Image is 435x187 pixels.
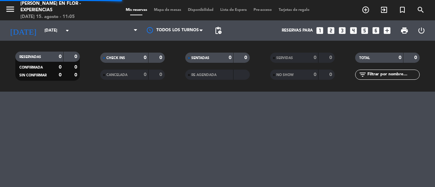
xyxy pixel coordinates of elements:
[19,55,41,59] span: RESERVADAS
[159,55,163,60] strong: 0
[276,56,293,60] span: SERVIDAS
[217,8,250,12] span: Lista de Espera
[417,26,425,35] i: power_settings_new
[383,26,391,35] i: add_box
[19,74,47,77] span: SIN CONFIRMAR
[59,65,62,70] strong: 0
[229,55,231,60] strong: 0
[191,56,209,60] span: SENTADAS
[282,28,313,33] span: Reservas para
[5,4,15,17] button: menu
[106,73,127,77] span: CANCELADA
[19,66,43,69] span: CONFIRMADA
[59,73,62,77] strong: 0
[275,8,313,12] span: Tarjetas de regalo
[159,72,163,77] strong: 0
[214,26,222,35] span: pending_actions
[151,8,185,12] span: Mapa de mesas
[5,4,15,14] i: menu
[20,14,104,20] div: [DATE] 15. agosto - 11:05
[417,6,425,14] i: search
[74,73,79,77] strong: 0
[185,8,217,12] span: Disponibilidad
[360,26,369,35] i: looks_5
[250,8,275,12] span: Pre-acceso
[329,72,333,77] strong: 0
[359,71,367,79] i: filter_list
[367,71,419,78] input: Filtrar por nombre...
[362,6,370,14] i: add_circle_outline
[276,73,294,77] span: NO SHOW
[338,26,347,35] i: looks_3
[122,8,151,12] span: Mis reservas
[413,20,430,41] div: LOG OUT
[327,26,335,35] i: looks_two
[399,55,401,60] strong: 0
[315,26,324,35] i: looks_one
[380,6,388,14] i: exit_to_app
[329,55,333,60] strong: 0
[5,23,41,38] i: [DATE]
[244,55,248,60] strong: 0
[414,55,418,60] strong: 0
[314,72,316,77] strong: 0
[371,26,380,35] i: looks_6
[63,26,71,35] i: arrow_drop_down
[400,26,408,35] span: print
[74,54,79,59] strong: 0
[349,26,358,35] i: looks_4
[144,72,146,77] strong: 0
[20,0,104,14] div: [PERSON_NAME] en Flor - Experiencias
[398,6,406,14] i: turned_in_not
[314,55,316,60] strong: 0
[359,56,370,60] span: TOTAL
[106,56,125,60] span: CHECK INS
[144,55,146,60] strong: 0
[59,54,62,59] strong: 0
[191,73,216,77] span: RE AGENDADA
[74,65,79,70] strong: 0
